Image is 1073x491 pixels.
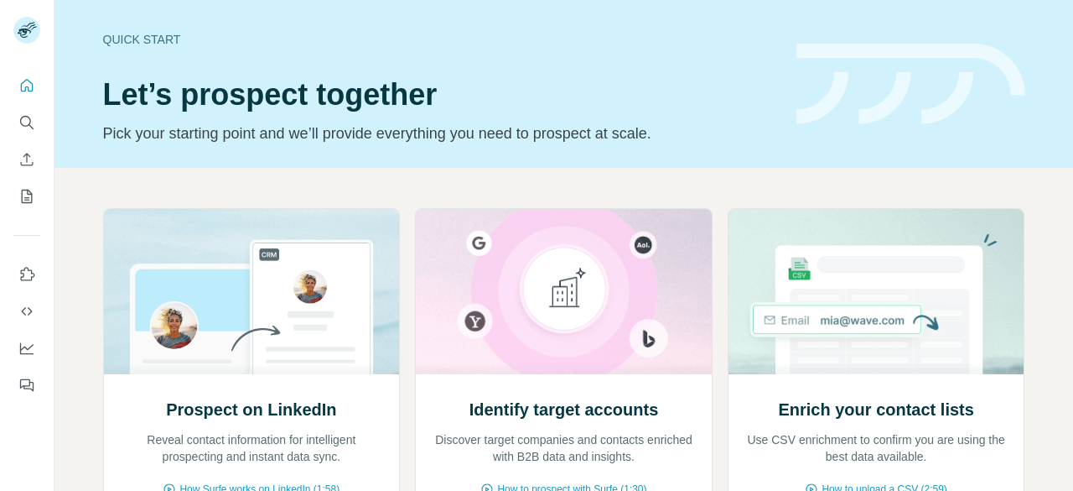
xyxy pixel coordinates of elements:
[103,78,776,112] h1: Let’s prospect together
[433,431,695,465] p: Discover target companies and contacts enriched with B2B data and insights.
[13,71,40,101] button: Quick start
[13,144,40,175] button: Enrich CSV
[13,107,40,138] button: Search
[415,209,713,374] img: Identify target accounts
[166,398,336,421] h2: Prospect on LinkedIn
[13,370,40,400] button: Feedback
[13,296,40,326] button: Use Surfe API
[778,398,973,421] h2: Enrich your contact lists
[13,333,40,363] button: Dashboard
[103,31,776,48] div: Quick start
[728,209,1025,374] img: Enrich your contact lists
[121,431,383,465] p: Reveal contact information for intelligent prospecting and instant data sync.
[469,398,659,421] h2: Identify target accounts
[745,431,1008,465] p: Use CSV enrichment to confirm you are using the best data available.
[13,181,40,212] button: My lists
[796,44,1025,125] img: banner
[103,122,776,145] p: Pick your starting point and we’ll provide everything you need to prospect at scale.
[13,259,40,290] button: Use Surfe on LinkedIn
[103,209,401,374] img: Prospect on LinkedIn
